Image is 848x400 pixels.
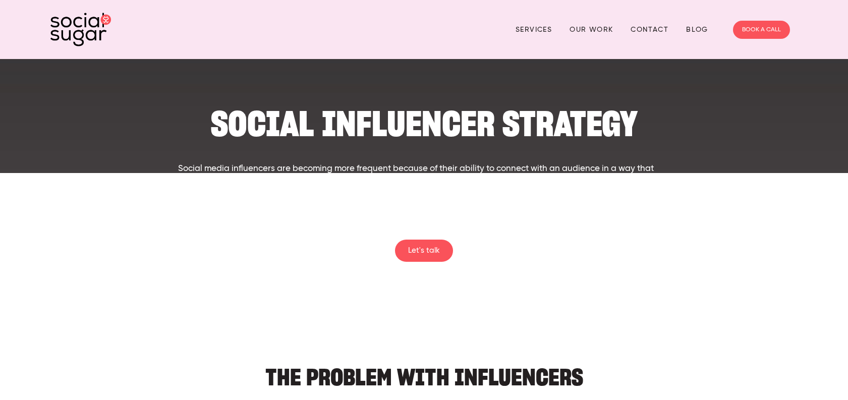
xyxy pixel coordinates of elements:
[178,162,670,201] p: Social media influencers are becoming more frequent because of their ability to connect with an a...
[50,13,111,46] img: SocialSugar
[686,22,708,37] a: Blog
[570,22,613,37] a: Our Work
[178,108,670,139] h1: sociaL influencer STRATEGY
[631,22,668,37] a: Contact
[516,22,552,37] a: Services
[395,240,453,262] a: Let's talk
[733,21,790,39] a: BOOK A CALL
[178,357,670,387] h2: THE PROBLEM WITH INFLUENCERS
